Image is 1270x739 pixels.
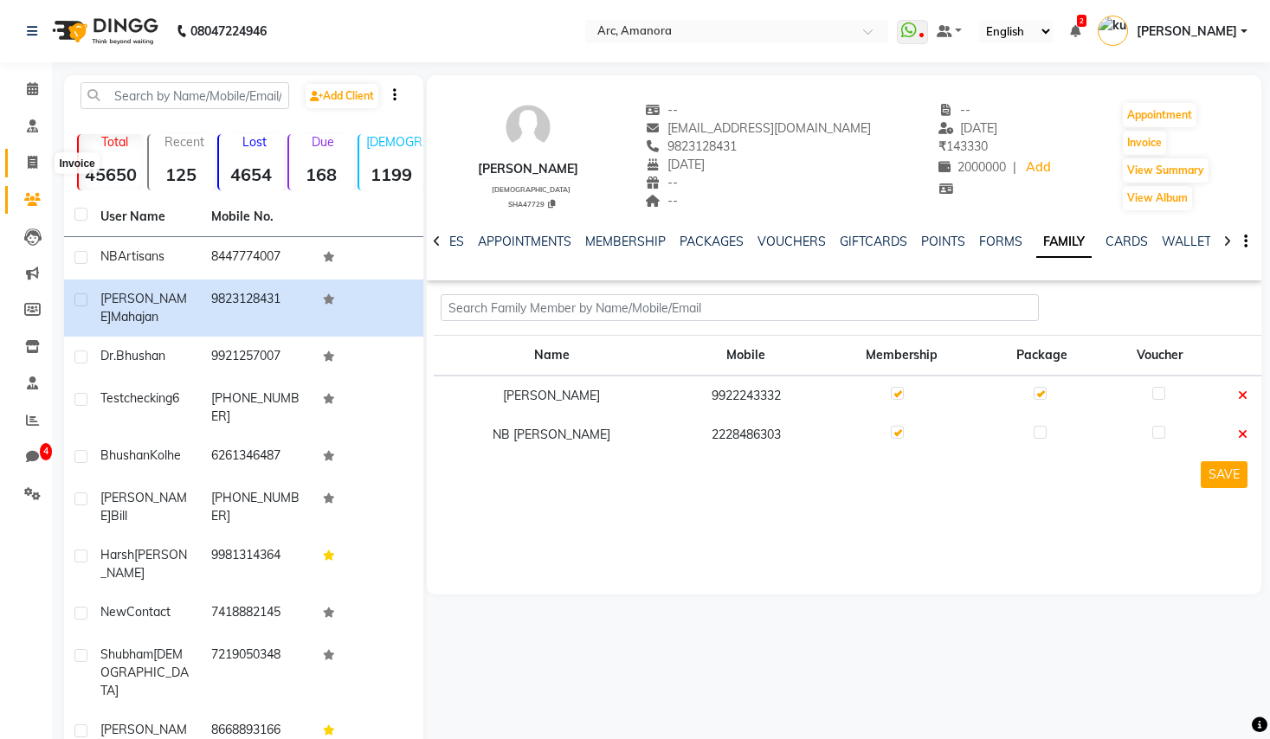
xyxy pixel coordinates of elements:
[441,294,1040,321] input: Search Family Member by Name/Mobile/Email
[646,102,679,118] span: --
[201,237,312,280] td: 8447774007
[201,536,312,593] td: 9981314364
[111,508,127,524] span: bill
[201,479,312,536] td: [PHONE_NUMBER]
[100,291,187,325] span: [PERSON_NAME]
[434,376,670,415] td: [PERSON_NAME]
[1077,15,1086,27] span: 2
[1103,336,1216,376] th: Voucher
[1123,158,1209,183] button: View Summary
[938,138,946,154] span: ₹
[150,447,181,463] span: Kolhe
[100,390,124,406] span: test
[478,160,578,178] div: [PERSON_NAME]
[55,153,99,174] div: Invoice
[201,280,312,337] td: 9823128431
[840,234,907,249] a: GIFTCARDS
[680,234,744,249] a: PACKAGES
[5,443,47,472] a: 4
[646,193,679,209] span: --
[124,390,179,406] span: checking6
[111,309,158,325] span: mahajan
[100,348,116,363] span: Dr.
[646,175,679,190] span: --
[1123,103,1196,127] button: Appointment
[492,185,571,194] span: [DEMOGRAPHIC_DATA]
[1201,461,1247,488] button: SAVE
[40,443,52,460] span: 4
[126,604,171,620] span: Contact
[669,336,822,376] th: Mobile
[100,646,189,698] span: [DEMOGRAPHIC_DATA]
[149,164,214,185] strong: 125
[44,7,163,55] img: logo
[938,102,971,118] span: --
[757,234,826,249] a: VOUCHERS
[118,248,164,264] span: Artisans
[293,134,354,150] p: Due
[1023,156,1054,180] a: Add
[116,348,165,363] span: bhushan
[981,336,1103,376] th: Package
[79,164,144,185] strong: 45650
[100,547,187,581] span: [PERSON_NAME]
[100,490,187,524] span: [PERSON_NAME]
[306,84,378,108] a: Add Client
[485,197,578,209] div: SHA47729
[502,101,554,153] img: avatar
[1106,234,1148,249] a: CARDS
[359,164,424,185] strong: 1199
[938,138,988,154] span: 143330
[201,197,312,237] th: Mobile No.
[289,164,354,185] strong: 168
[646,138,738,154] span: 9823128431
[1123,131,1166,155] button: Invoice
[226,134,284,150] p: Lost
[646,157,706,172] span: [DATE]
[201,337,312,379] td: 9921257007
[1162,234,1211,249] a: WALLET
[1036,227,1092,258] a: FAMILY
[100,646,153,662] span: Shubham
[201,635,312,710] td: 7219050348
[1098,16,1128,46] img: kunal patil
[190,7,267,55] b: 08047224946
[1013,158,1016,177] span: |
[100,604,126,620] span: New
[938,120,998,136] span: [DATE]
[434,336,670,376] th: Name
[646,120,872,136] span: [EMAIL_ADDRESS][DOMAIN_NAME]
[1137,22,1237,41] span: [PERSON_NAME]
[938,159,1006,175] span: 2000000
[219,164,284,185] strong: 4654
[979,234,1022,249] a: FORMS
[100,248,118,264] span: NB
[156,134,214,150] p: Recent
[669,415,822,454] td: 2228486303
[585,234,666,249] a: MEMBERSHIP
[90,197,201,237] th: User Name
[100,547,134,562] span: Harsh
[201,436,312,479] td: 6261346487
[86,134,144,150] p: Total
[81,82,289,109] input: Search by Name/Mobile/Email/Code
[434,415,670,454] td: NB [PERSON_NAME]
[201,379,312,436] td: [PHONE_NUMBER]
[823,336,981,376] th: Membership
[669,376,822,415] td: 9922243332
[478,234,571,249] a: APPOINTMENTS
[366,134,424,150] p: [DEMOGRAPHIC_DATA]
[201,593,312,635] td: 7418882145
[1070,23,1080,39] a: 2
[1123,186,1192,210] button: View Album
[921,234,965,249] a: POINTS
[100,447,150,463] span: Bhushan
